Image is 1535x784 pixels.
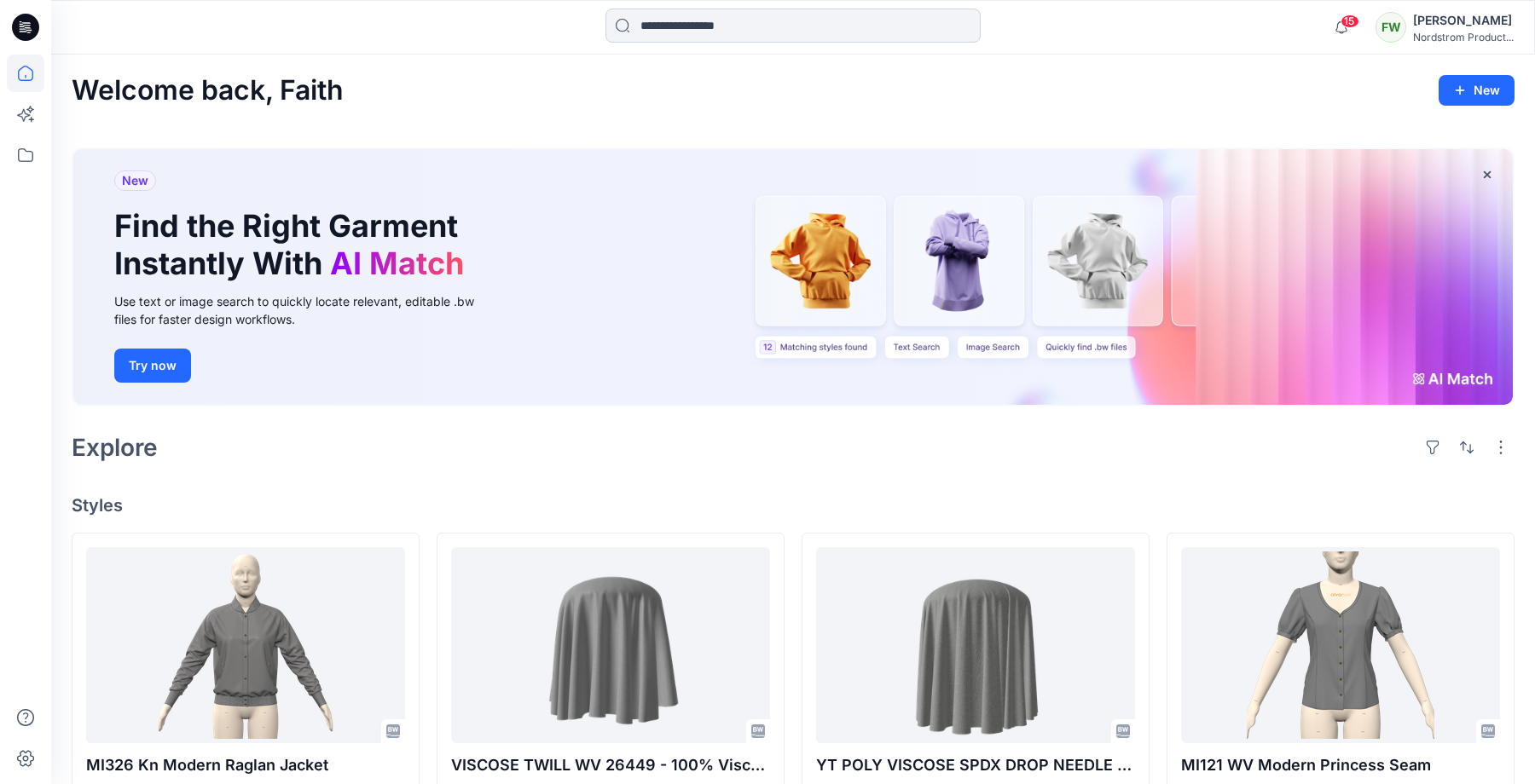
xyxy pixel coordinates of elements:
p: MI326 Kn Modern Raglan Jacket [86,753,405,777]
span: 15 [1341,14,1359,28]
p: VISCOSE TWILL WV 26449 - 100% Viscose,180g [451,753,770,777]
button: Try now [114,349,191,383]
a: YT POLY VISCOSE SPDX DROP NEEDLE RIB - KN 27602- 59% Polyester 32% Viscose 9% Spandex, 48", 120gsm [816,547,1135,744]
p: YT POLY VISCOSE SPDX DROP NEEDLE RIB - KN 27602- 59% Polyester 32% Viscose 9% Spandex, 48", 120gsm [816,753,1135,777]
div: Nordstrom Product... [1413,31,1514,43]
h2: Welcome back, Faith [72,75,344,107]
h2: Explore [72,434,158,461]
span: AI Match [330,245,464,282]
button: New [1439,75,1515,106]
a: MI121 WV Modern Princess Seam [1181,547,1500,744]
div: FW [1376,12,1406,43]
h4: Styles [72,495,1515,516]
span: New [122,170,148,191]
h1: Find the Right Garment Instantly With [114,208,472,281]
a: MI326 Kn Modern Raglan Jacket [86,547,405,744]
div: Use text or image search to quickly locate relevant, editable .bw files for faster design workflows. [114,292,498,328]
a: VISCOSE TWILL WV 26449 - 100% Viscose,180g [451,547,770,744]
p: MI121 WV Modern Princess Seam [1181,753,1500,777]
div: [PERSON_NAME] [1413,10,1514,31]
